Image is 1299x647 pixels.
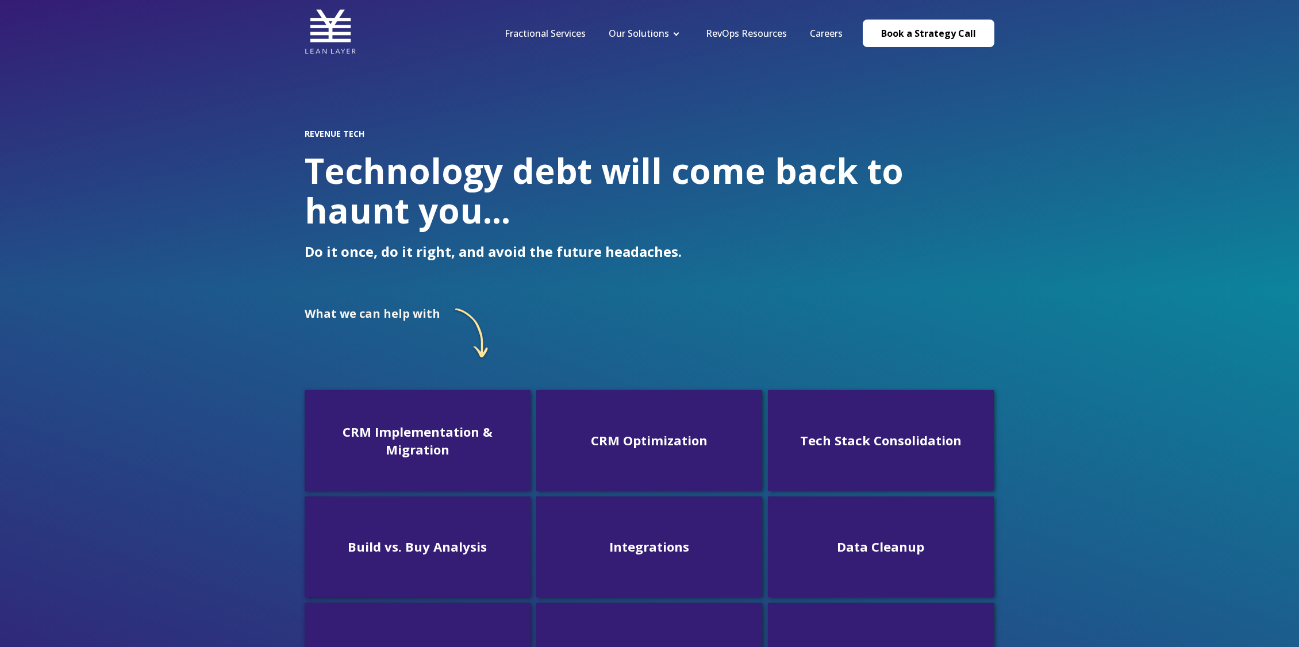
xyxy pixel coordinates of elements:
a: Careers [810,27,843,40]
h3: CRM Optimization [545,432,753,449]
a: Our Solutions [609,27,669,40]
a: RevOps Resources [706,27,787,40]
h2: REVENUE TECH [305,129,994,138]
div: Navigation Menu [493,27,854,40]
h3: Build vs. Buy Analysis [314,538,521,556]
img: Lean Layer Logo [305,6,356,57]
h3: Tech Stack Consolidation [777,432,985,449]
h2: What we can help with [305,307,440,320]
h3: CRM Implementation & Migration [314,423,521,459]
h3: Data Cleanup [777,538,985,556]
h1: Technology debt will come back to haunt you... [305,151,994,230]
a: Fractional Services [505,27,586,40]
h3: Integrations [545,538,753,556]
a: Book a Strategy Call [863,20,994,47]
p: Do it once, do it right, and avoid the future headaches. [305,244,994,260]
